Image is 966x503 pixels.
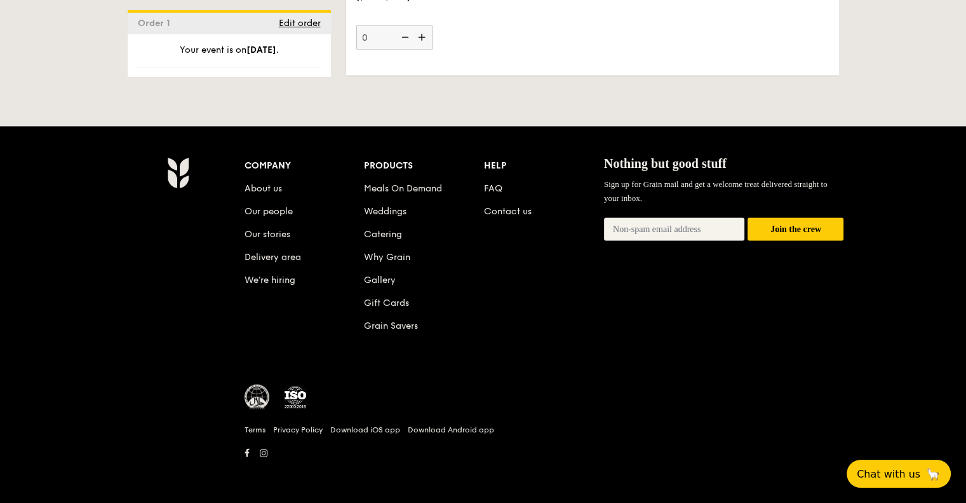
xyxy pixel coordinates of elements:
a: Catering [364,229,402,240]
a: Contact us [484,206,532,217]
a: Grain Savers [364,320,418,331]
img: icon-reduce.1d2dbef1.svg [394,25,413,50]
div: Help [484,157,604,175]
a: Our people [245,206,293,217]
a: Privacy Policy [273,425,323,435]
img: AYc88T3wAAAABJRU5ErkJggg== [167,157,189,189]
div: Products [364,157,484,175]
a: Meals On Demand [364,183,442,194]
div: Company [245,157,365,175]
img: ISO Certified [283,385,308,410]
a: Why Grain [364,252,410,263]
a: Terms [245,425,265,435]
button: Join the crew [748,218,843,242]
span: Sign up for Grain mail and get a welcome treat delivered straight to your inbox. [604,179,828,203]
a: Our stories [245,229,290,240]
span: Nothing but good stuff [604,156,727,170]
a: Download Android app [408,425,494,435]
img: icon-add.58712e84.svg [413,25,433,50]
input: Non-spam email address [604,218,745,241]
a: Download iOS app [330,425,400,435]
a: Weddings [364,206,406,217]
a: Gallery [364,275,396,286]
div: Your event is on . [138,44,321,67]
input: 100% organic with no added sugar, by cocoloco (330ml)$1.83/pack($1.99 w/ GST) [356,25,433,50]
h6: Revision [117,462,849,472]
strong: [DATE] [246,45,276,55]
a: Gift Cards [364,298,409,308]
span: Chat with us [857,468,920,480]
a: Delivery area [245,252,301,263]
span: Edit order [279,18,321,29]
img: MUIS Halal Certified [245,385,270,410]
span: Order 1 [138,18,175,29]
span: 🦙 [925,467,941,481]
a: About us [245,183,282,194]
a: FAQ [484,183,502,194]
button: Chat with us🦙 [847,460,951,488]
a: We’re hiring [245,275,295,286]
